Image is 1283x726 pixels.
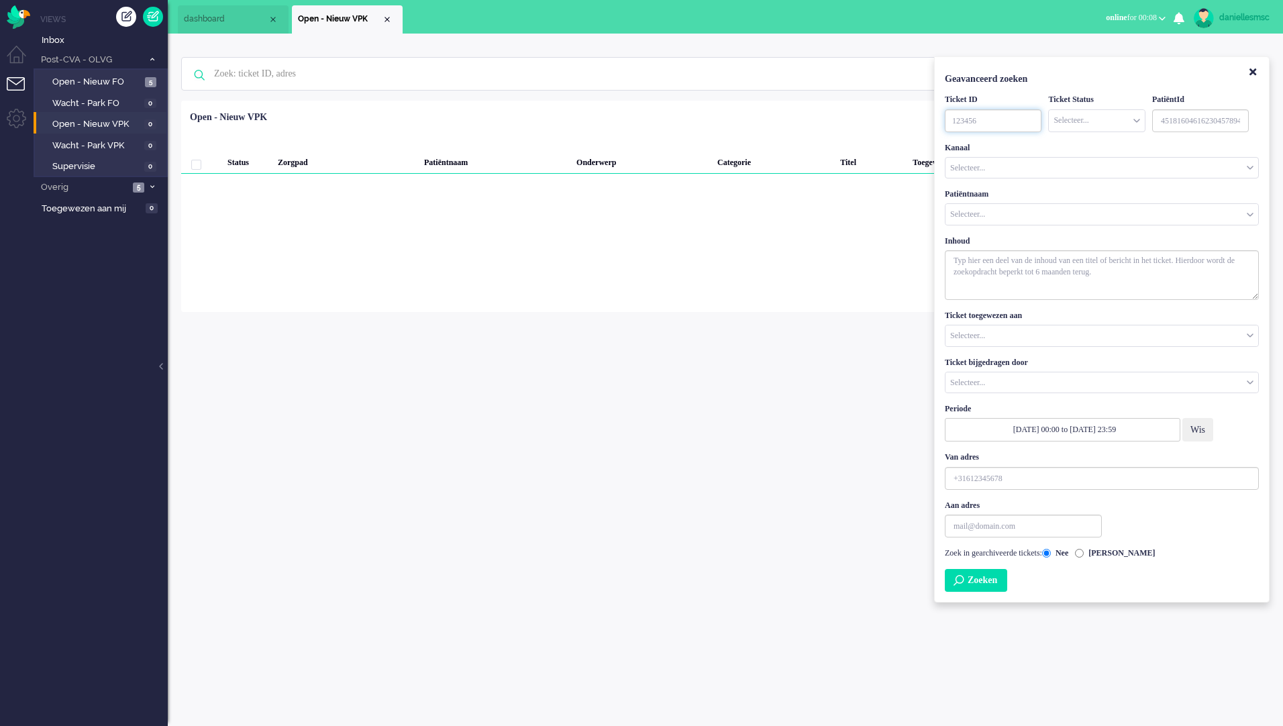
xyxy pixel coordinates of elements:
span: dashboard [184,13,268,25]
a: Quick Ticket [143,7,163,27]
li: onlinefor 00:08 [1098,4,1174,34]
div: Toegewezen [908,147,958,174]
span: 0 [144,141,156,151]
span: Overig [39,181,129,194]
label: [PERSON_NAME] [1075,548,1155,559]
button: Search [945,569,1007,592]
div: Zoek in gearchiveerde tickets: [945,548,1259,560]
div: Channel [945,157,1259,179]
span: 0 [144,119,156,129]
label: Periode [945,403,971,415]
div: Assigned Group [945,372,1259,394]
li: Dashboard [178,5,289,34]
a: Open - Nieuw FO 5 [39,74,166,89]
li: Dashboard menu [7,46,37,76]
div: Status [223,147,273,174]
div: Onderwerp [572,147,713,174]
textarea: With textarea [945,250,1259,300]
div: Patiëntnaam [419,147,572,174]
div: Ticket Status [1048,109,1145,132]
a: Open - Nieuw VPK 0 [39,116,166,131]
img: avatar [1194,8,1214,28]
h4: Geavanceerd zoeken [945,74,1259,84]
button: Wis [1182,418,1213,442]
div: Zorgpad [273,147,386,174]
div: Customer Name [945,203,1259,225]
button: Close [1241,62,1264,84]
input: TicketID [945,109,1041,132]
label: PatiëntId [1152,94,1184,105]
li: View [292,5,403,34]
span: Inbox [42,34,168,47]
a: Toegewezen aan mij 0 [39,201,168,215]
label: Inhoud [945,236,970,247]
li: Tickets menu [7,77,37,107]
span: Supervisie [52,160,141,173]
div: Titel [835,147,908,174]
li: Admin menu [7,109,37,139]
span: Wacht - Park VPK [52,140,141,152]
div: Close tab [382,14,393,25]
span: for 00:08 [1106,13,1157,22]
a: Wacht - Park VPK 0 [39,138,166,152]
span: Open - Nieuw VPK [52,118,141,131]
span: Toegewezen aan mij [42,203,142,215]
label: Ticket Status [1048,94,1093,105]
img: flow_omnibird.svg [7,5,30,29]
a: daniellesmsc [1191,8,1270,28]
div: daniellesmsc [1219,11,1270,24]
span: 0 [144,99,156,109]
label: Ticket ID [945,94,978,105]
img: ic-search-icon.svg [182,58,217,93]
div: Creëer ticket [116,7,136,27]
label: Nee [1042,548,1068,559]
div: Open - Nieuw VPK [190,111,267,124]
a: Inbox [39,32,168,47]
label: Ticket bijgedragen door [945,357,1028,368]
span: Open - Nieuw VPK [298,13,382,25]
label: Patiëntnaam [945,189,988,200]
span: Post-CVA - OLVG [39,54,143,66]
span: online [1106,13,1127,22]
div: Assigned [945,325,1259,347]
span: Open - Nieuw FO [52,76,142,89]
input: Aan adres [945,515,1102,537]
div: Close tab [268,14,278,25]
span: Wacht - Park FO [52,97,141,110]
input: Customer ID [1152,109,1249,132]
a: Supervisie 0 [39,158,166,173]
span: 5 [145,77,156,87]
span: 0 [144,162,156,172]
button: onlinefor 00:08 [1098,8,1174,28]
li: Views [40,13,168,25]
label: Kanaal [945,142,970,154]
span: 5 [133,183,144,193]
input: Zoek in gearchiveerde tickets Yes [1075,549,1084,558]
span: 0 [146,203,158,213]
input: Van adres [945,467,1259,490]
label: Van adres [945,452,979,463]
a: Wacht - Park FO 0 [39,95,166,110]
input: Zoek in gearchiveerde tickets No [1042,549,1051,558]
label: Ticket toegewezen aan [945,310,1022,321]
label: Aan adres [945,500,980,511]
div: Categorie [713,147,835,174]
input: Zoek: ticket ID, adres [204,58,1150,90]
a: Omnidesk [7,9,30,19]
input: Select date [945,418,1180,442]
